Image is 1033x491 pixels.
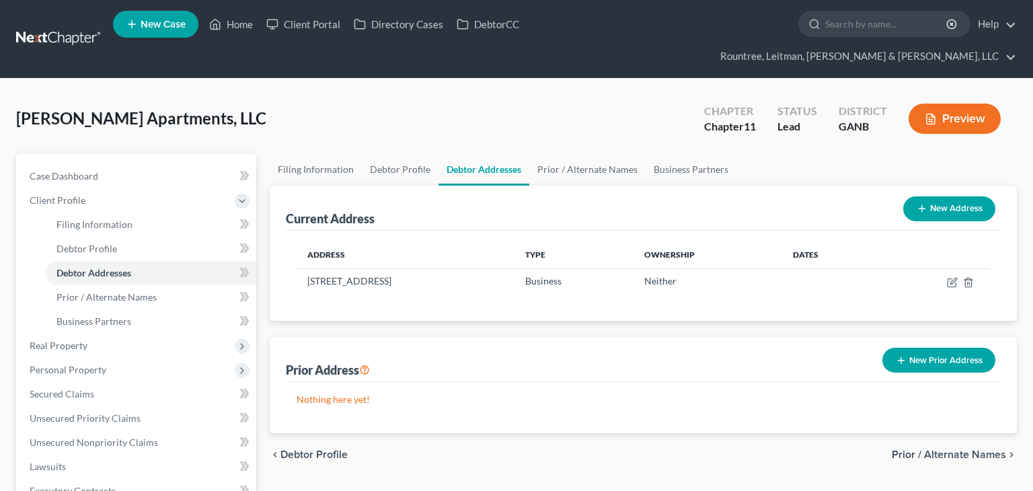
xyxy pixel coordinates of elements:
a: Directory Cases [347,12,450,36]
a: Unsecured Nonpriority Claims [19,430,256,455]
th: Address [297,241,514,268]
td: Neither [634,268,782,294]
div: Chapter [704,104,756,119]
a: Lawsuits [19,455,256,479]
input: Search by name... [825,11,948,36]
a: Secured Claims [19,382,256,406]
i: chevron_right [1006,449,1017,460]
td: [STREET_ADDRESS] [297,268,514,294]
span: Business Partners [56,315,131,327]
a: Debtor Profile [362,153,438,186]
a: Filing Information [46,213,256,237]
button: Prior / Alternate Names chevron_right [892,449,1017,460]
span: Secured Claims [30,388,94,400]
a: Rountree, Leitman, [PERSON_NAME] & [PERSON_NAME], LLC [714,44,1016,69]
span: Personal Property [30,364,106,375]
p: Nothing here yet! [297,393,990,406]
span: Unsecured Priority Claims [30,412,141,424]
a: Debtor Addresses [46,261,256,285]
a: DebtorCC [450,12,526,36]
th: Dates [782,241,879,268]
th: Ownership [634,241,782,268]
div: Prior Address [286,362,370,378]
span: Case Dashboard [30,170,98,182]
span: Debtor Profile [280,449,348,460]
span: [PERSON_NAME] Apartments, LLC [16,108,266,128]
div: Lead [777,119,817,135]
span: Real Property [30,340,87,351]
a: Debtor Profile [46,237,256,261]
span: Prior / Alternate Names [892,449,1006,460]
span: Unsecured Nonpriority Claims [30,437,158,448]
a: Prior / Alternate Names [46,285,256,309]
span: 11 [744,120,756,133]
span: Lawsuits [30,461,66,472]
a: Business Partners [46,309,256,334]
i: chevron_left [270,449,280,460]
a: Debtor Addresses [438,153,529,186]
th: Type [514,241,634,268]
div: Status [777,104,817,119]
button: New Prior Address [882,348,995,373]
button: chevron_left Debtor Profile [270,449,348,460]
span: Filing Information [56,219,132,230]
a: Client Portal [260,12,347,36]
button: New Address [903,196,995,221]
span: Debtor Profile [56,243,117,254]
span: Debtor Addresses [56,267,131,278]
a: Unsecured Priority Claims [19,406,256,430]
div: Chapter [704,119,756,135]
td: Business [514,268,634,294]
span: New Case [141,20,186,30]
div: GANB [839,119,887,135]
a: Prior / Alternate Names [529,153,646,186]
a: Filing Information [270,153,362,186]
a: Business Partners [646,153,736,186]
div: Current Address [286,211,375,227]
a: Home [202,12,260,36]
span: Client Profile [30,194,85,206]
span: Prior / Alternate Names [56,291,157,303]
a: Help [971,12,1016,36]
div: District [839,104,887,119]
button: Preview [909,104,1001,134]
a: Case Dashboard [19,164,256,188]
